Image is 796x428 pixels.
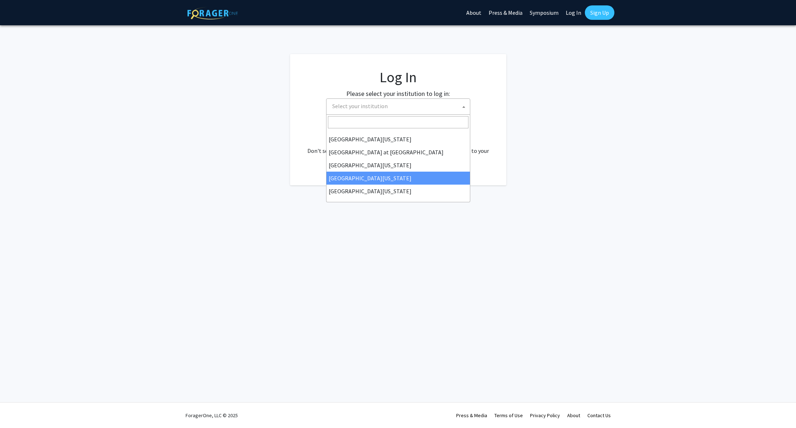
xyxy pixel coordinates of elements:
a: Contact Us [587,412,611,419]
span: Select your institution [332,102,388,110]
a: Press & Media [456,412,487,419]
div: No account? . Don't see your institution? about bringing ForagerOne to your institution. [304,129,492,164]
a: Terms of Use [494,412,523,419]
input: Search [328,116,468,128]
span: Select your institution [326,98,470,115]
a: Sign Up [585,5,614,20]
li: [GEOGRAPHIC_DATA][US_STATE] [326,133,470,146]
li: [GEOGRAPHIC_DATA][US_STATE] [326,185,470,198]
li: [GEOGRAPHIC_DATA][US_STATE] [326,172,470,185]
li: [PERSON_NAME][GEOGRAPHIC_DATA] [326,198,470,211]
li: [GEOGRAPHIC_DATA][US_STATE] [326,159,470,172]
h1: Log In [304,69,492,86]
a: About [567,412,580,419]
li: [GEOGRAPHIC_DATA] at [GEOGRAPHIC_DATA] [326,146,470,159]
div: ForagerOne, LLC © 2025 [186,403,238,428]
a: Privacy Policy [530,412,560,419]
span: Select your institution [329,99,470,114]
iframe: Chat [5,396,31,423]
label: Please select your institution to log in: [346,89,450,98]
img: ForagerOne Logo [187,7,238,19]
